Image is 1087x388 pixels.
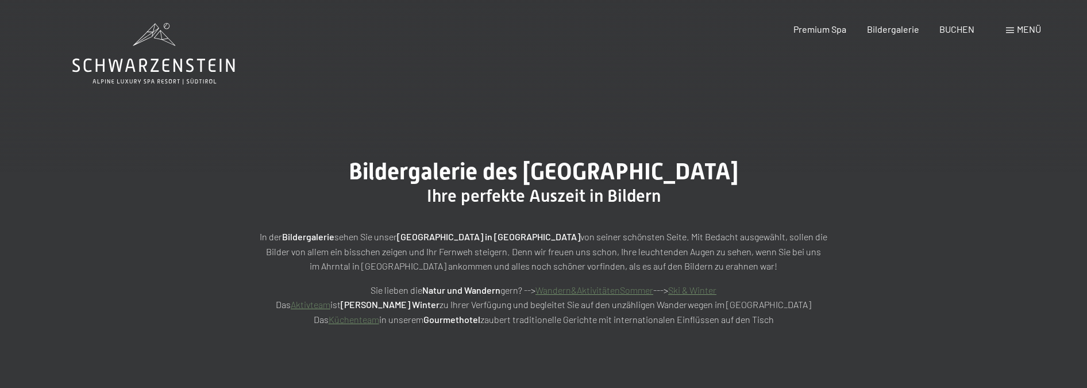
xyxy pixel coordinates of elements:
a: Bildergalerie [867,24,919,34]
p: Sie lieben die gern? --> ---> Das ist zu Ihrer Verfügung und begleitet Sie auf den unzähligen Wan... [256,283,831,327]
a: BUCHEN [939,24,974,34]
span: Ihre perfekte Auszeit in Bildern [427,186,661,206]
a: Ski & Winter [668,285,716,295]
strong: Gourmethotel [423,314,480,325]
p: In der sehen Sie unser von seiner schönsten Seite. Mit Bedacht ausgewählt, sollen die Bilder von ... [256,229,831,274]
span: Menü [1017,24,1041,34]
a: Aktivteam [291,299,330,310]
strong: Natur und Wandern [422,285,500,295]
a: Wandern&AktivitätenSommer [535,285,653,295]
a: Küchenteam [329,314,379,325]
strong: [PERSON_NAME] Winter [341,299,440,310]
a: Premium Spa [793,24,846,34]
span: Bildergalerie des [GEOGRAPHIC_DATA] [349,158,738,185]
strong: Bildergalerie [282,231,334,242]
strong: [GEOGRAPHIC_DATA] in [GEOGRAPHIC_DATA] [397,231,580,242]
